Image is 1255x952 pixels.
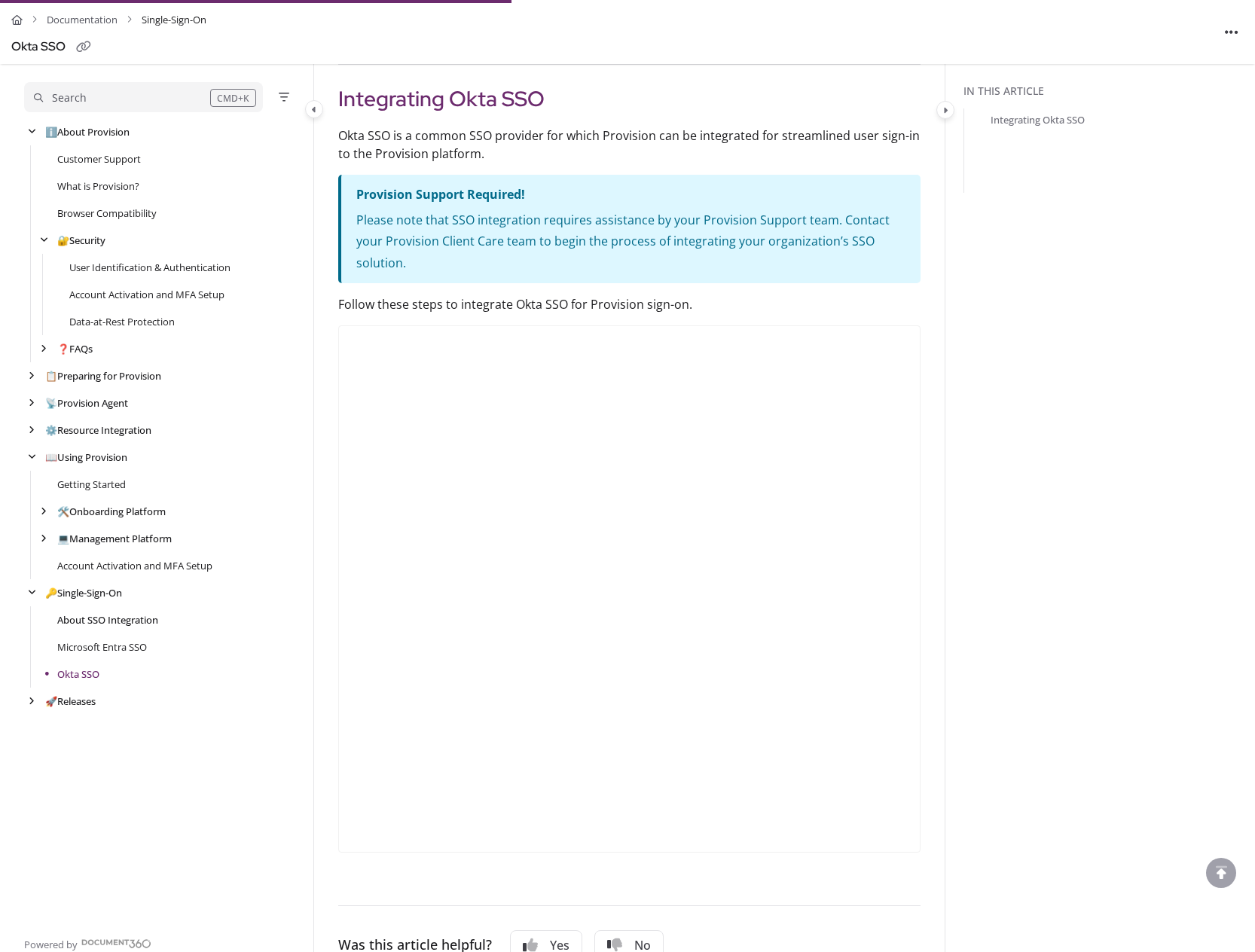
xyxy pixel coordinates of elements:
a: Using Provision [45,450,127,465]
span: Single-Sign-On [142,9,206,31]
img: Document360 [81,939,151,948]
a: Management Platform [57,531,172,546]
div: Okta SSO [11,36,66,58]
div: arrow [36,532,51,546]
div: arrow [36,505,51,519]
a: Getting Started [57,477,126,492]
div: arrow [24,396,39,410]
a: Microsoft Entra SSO [57,639,147,654]
span: ℹ️ [45,125,57,139]
a: User Identification & Authentication [69,260,231,275]
button: Filter [275,88,293,106]
a: Account Activation and MFA Setup [57,558,212,573]
a: Resource Integration [45,423,151,438]
span: ⚙️ [45,423,57,437]
span: 🔐 [57,233,69,247]
button: Category toggle [305,100,323,118]
a: Documentation [47,9,118,31]
a: Account Activation and MFA Setup [69,287,224,302]
span: 💻 [57,532,69,545]
a: About Provision [45,124,130,139]
button: Category toggle [936,101,954,119]
a: What is Provision? [57,178,139,194]
a: Provision Agent [45,395,128,410]
div: arrow [36,233,51,248]
button: Search [24,82,263,112]
a: Data-at-Rest Protection [69,314,175,329]
button: Copy link of [72,35,96,59]
a: Okta SSO [57,667,99,682]
p: Please note that SSO integration requires assistance by your Provision Support team. Contact your... [356,209,905,274]
div: arrow [24,125,39,139]
div: Search [52,90,87,106]
span: 🚀 [45,694,57,708]
a: Security [57,233,105,248]
a: Releases [45,694,96,709]
p: Follow these steps to integrate Okta SSO for Provision sign-on. [338,295,921,313]
a: FAQs [57,341,93,356]
span: 📡 [45,396,57,410]
h2: Integrating Okta SSO [338,83,921,114]
span: 🛠️ [57,505,69,518]
a: Onboarding Platform [57,504,166,519]
div: CMD+K [210,89,256,107]
a: Home [11,9,23,31]
div: arrow [24,369,39,383]
div: arrow [24,450,39,465]
div: scroll to top [1206,858,1236,888]
a: Browser Compatibility [57,206,157,221]
a: Powered by Document360 - opens in a new tab [24,934,151,952]
span: 📋 [45,369,57,383]
span: Powered by [24,937,78,952]
a: Preparing for Provision [45,368,161,383]
p: Okta SSO is a common SSO provider for which Provision can be integrated for streamlined user sign... [338,127,921,163]
span: ❓ [57,342,69,355]
a: Customer Support [57,151,141,166]
div: arrow [24,694,39,709]
div: arrow [24,586,39,600]
div: arrow [36,342,51,356]
div: arrow [24,423,39,438]
strong: Provision Support Required! [356,186,525,203]
button: Article more options [1220,20,1244,44]
div: In this article [963,83,1249,99]
a: Integrating Okta SSO [991,112,1085,127]
span: 📖 [45,450,57,464]
a: About SSO Integration [57,612,158,627]
a: Single-Sign-On [45,585,122,600]
span: 🔑 [45,586,57,600]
